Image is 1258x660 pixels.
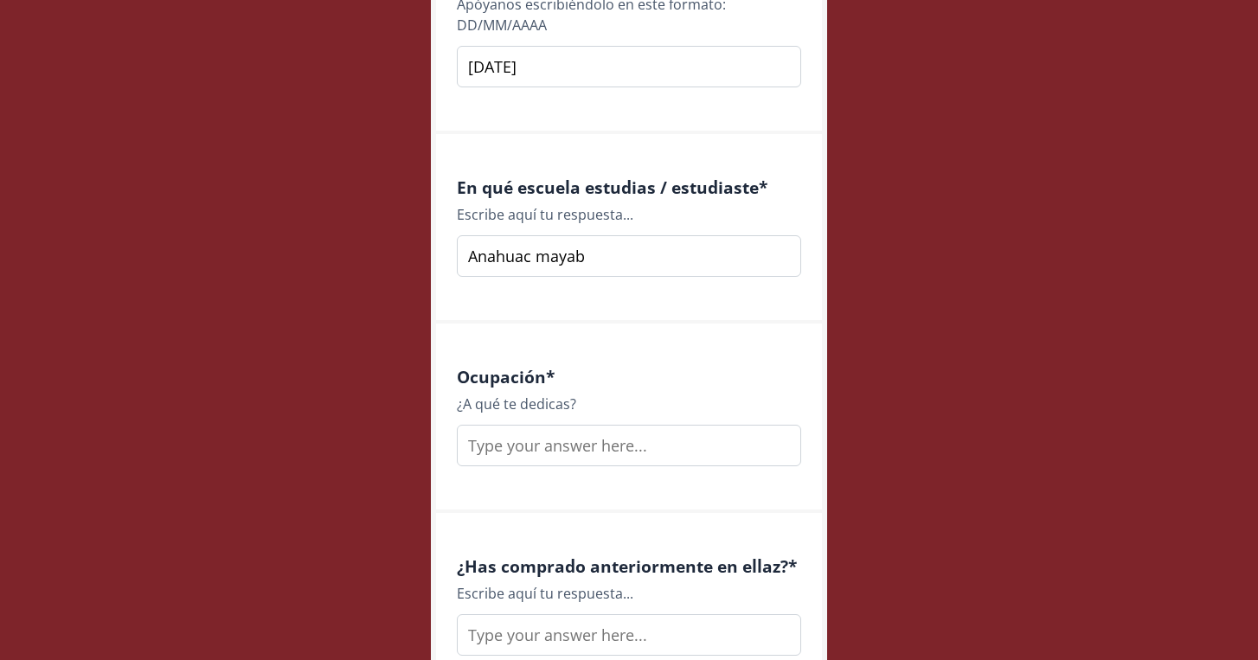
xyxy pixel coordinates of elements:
[457,425,801,466] input: Type your answer here...
[457,367,801,387] h4: Ocupación *
[457,46,801,87] input: Type your answer here...
[457,614,801,656] input: Type your answer here...
[457,583,801,604] div: Escribe aquí tu respuesta...
[457,394,801,414] div: ¿A qué te dedicas?
[457,204,801,225] div: Escribe aquí tu respuesta...
[457,235,801,277] input: Type your answer here...
[457,177,801,197] h4: En qué escuela estudias / estudiaste *
[457,556,801,576] h4: ¿Has comprado anteriormente en ellaz? *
